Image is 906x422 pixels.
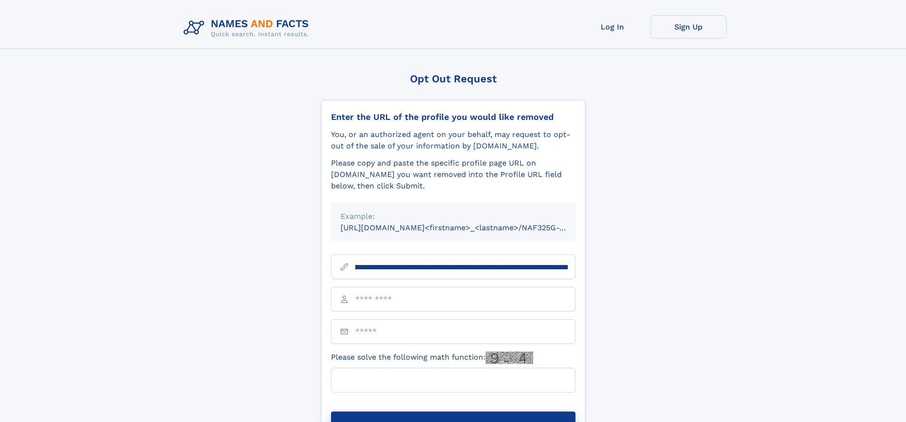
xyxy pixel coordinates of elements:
[331,352,533,364] label: Please solve the following math function:
[341,223,594,232] small: [URL][DOMAIN_NAME]<firstname>_<lastname>/NAF325G-xxxxxxxx
[651,15,727,39] a: Sign Up
[321,73,585,85] div: Opt Out Request
[180,15,317,41] img: Logo Names and Facts
[331,129,575,152] div: You, or an authorized agent on your behalf, may request to opt-out of the sale of your informatio...
[341,211,566,222] div: Example:
[331,112,575,122] div: Enter the URL of the profile you would like removed
[331,157,575,192] div: Please copy and paste the specific profile page URL on [DOMAIN_NAME] you want removed into the Pr...
[575,15,651,39] a: Log In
